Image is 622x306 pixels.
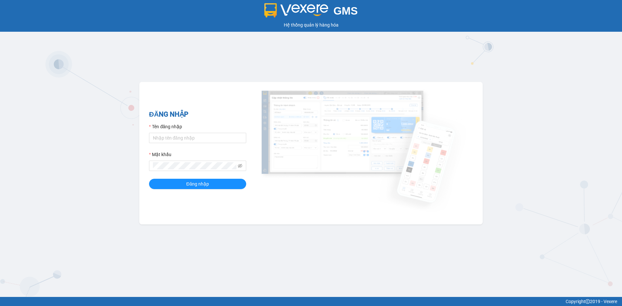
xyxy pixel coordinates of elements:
a: GMS [264,10,358,15]
img: logo 2 [264,3,328,17]
label: Tên đăng nhập [149,123,182,130]
div: Hệ thống quản lý hàng hóa [2,21,620,28]
input: Tên đăng nhập [149,133,246,143]
input: Mật khẩu [153,162,236,169]
label: Mật khẩu [149,151,171,158]
button: Đăng nhập [149,179,246,189]
span: eye-invisible [238,164,242,168]
span: Đăng nhập [186,180,209,187]
div: Copyright 2019 - Vexere [5,298,617,305]
h2: ĐĂNG NHẬP [149,109,246,120]
span: copyright [585,299,590,304]
span: GMS [333,5,358,17]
